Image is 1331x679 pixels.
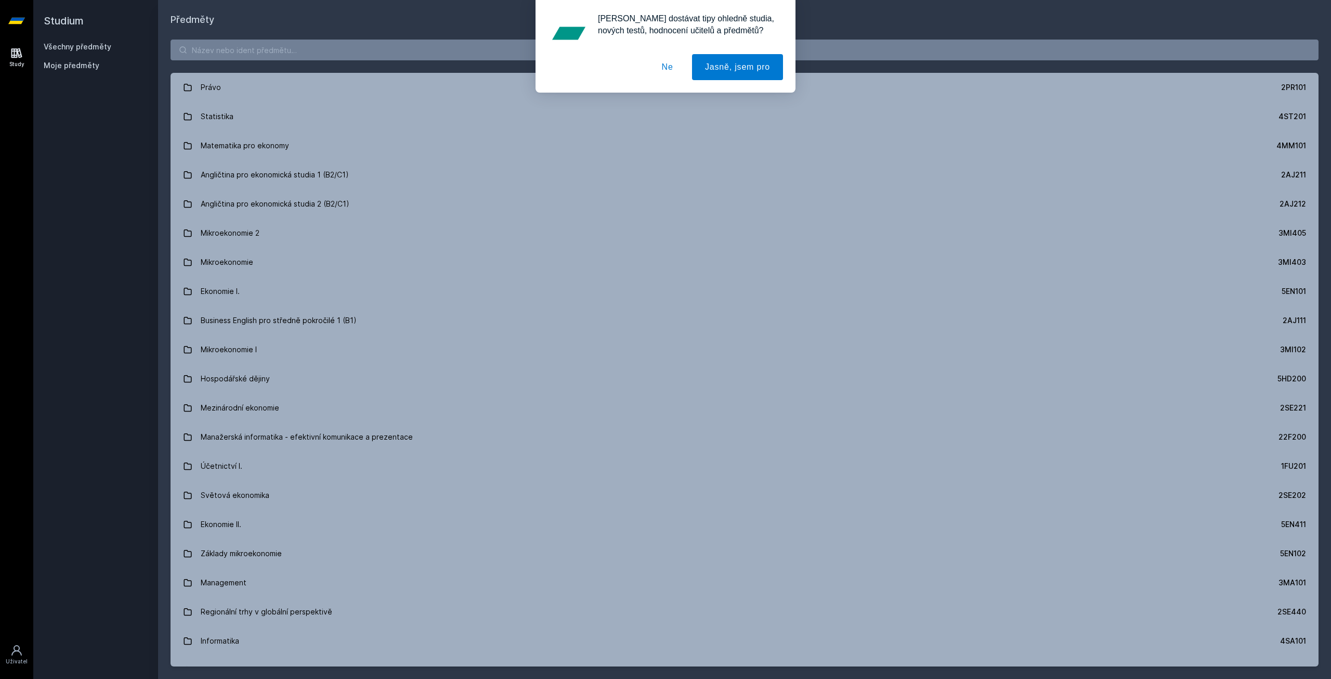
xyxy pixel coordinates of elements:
[201,543,282,564] div: Základy mikroekonomie
[201,135,289,156] div: Matematika pro ekonomy
[1278,578,1306,588] div: 3MA101
[201,456,242,477] div: Účetnictví I.
[201,427,413,447] div: Manažerská informatika - efektivní komunikace a prezentace
[171,160,1319,189] a: Angličtina pro ekonomická studia 1 (B2/C1) 2AJ211
[201,339,257,360] div: Mikroekonomie I
[171,597,1319,626] a: Regionální trhy v globální perspektivě 2SE440
[201,485,269,506] div: Světová ekonomika
[2,639,31,671] a: Uživatel
[201,514,241,535] div: Ekonomie II.
[171,219,1319,248] a: Mikroekonomie 2 3MI405
[649,54,686,80] button: Ne
[171,248,1319,277] a: Mikroekonomie 3MI403
[1280,199,1306,209] div: 2AJ212
[1281,170,1306,180] div: 2AJ211
[201,572,246,593] div: Management
[171,364,1319,393] a: Hospodářské dějiny 5HD200
[201,194,349,214] div: Angličtina pro ekonomická studia 2 (B2/C1)
[1281,519,1306,530] div: 5EN411
[1282,286,1306,297] div: 5EN101
[171,568,1319,597] a: Management 3MA101
[548,12,590,54] img: notification icon
[171,422,1319,452] a: Manažerská informatika - efektivní komunikace a prezentace 22F200
[171,539,1319,568] a: Základy mikroekonomie 5EN102
[201,601,332,622] div: Regionální trhy v globální perspektivě
[1278,257,1306,267] div: 3MI403
[1280,403,1306,413] div: 2SE221
[201,368,270,389] div: Hospodářské dějiny
[171,102,1319,131] a: Statistika 4ST201
[171,393,1319,422] a: Mezinárodní ekonomie 2SE221
[201,398,279,418] div: Mezinárodní ekonomie
[1276,140,1306,151] div: 4MM101
[1278,432,1306,442] div: 22F200
[1277,374,1306,384] div: 5HD200
[171,452,1319,481] a: Účetnictví I. 1FU201
[692,54,783,80] button: Jasně, jsem pro
[1280,344,1306,355] div: 3MI102
[1278,490,1306,501] div: 2SE202
[1281,461,1306,471] div: 1FU201
[201,252,253,273] div: Mikroekonomie
[201,164,349,185] div: Angličtina pro ekonomická studia 1 (B2/C1)
[590,12,783,36] div: [PERSON_NAME] dostávat tipy ohledně studia, nových testů, hodnocení učitelů a předmětů?
[171,131,1319,160] a: Matematika pro ekonomy 4MM101
[201,281,240,302] div: Ekonomie I.
[171,335,1319,364] a: Mikroekonomie I 3MI102
[1283,315,1306,326] div: 2AJ111
[201,310,357,331] div: Business English pro středně pokročilé 1 (B1)
[1280,636,1306,646] div: 4SA101
[171,189,1319,219] a: Angličtina pro ekonomická studia 2 (B2/C1) 2AJ212
[1278,665,1306,675] div: 2OP401
[201,631,239,651] div: Informatika
[171,306,1319,335] a: Business English pro středně pokročilé 1 (B1) 2AJ111
[1280,548,1306,559] div: 5EN102
[201,106,233,127] div: Statistika
[6,658,28,665] div: Uživatel
[1278,111,1306,122] div: 4ST201
[201,223,259,244] div: Mikroekonomie 2
[171,626,1319,656] a: Informatika 4SA101
[171,481,1319,510] a: Světová ekonomika 2SE202
[1277,607,1306,617] div: 2SE440
[1278,228,1306,238] div: 3MI405
[171,510,1319,539] a: Ekonomie II. 5EN411
[171,277,1319,306] a: Ekonomie I. 5EN101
